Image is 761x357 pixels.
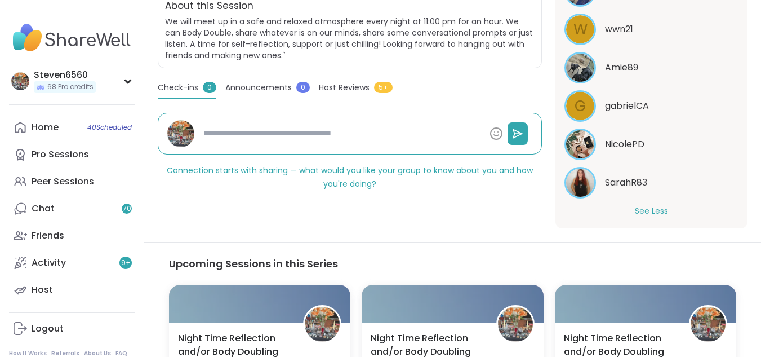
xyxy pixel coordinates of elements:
a: Peer Sessions [9,168,135,195]
img: Steven6560 [305,307,340,342]
img: Steven6560 [11,72,29,90]
img: Steven6560 [167,120,194,147]
a: wwwn21 [564,14,738,45]
a: SarahR83SarahR83 [564,167,738,199]
div: Host [32,284,53,296]
span: We will meet up in a safe and relaxed atmosphere every night at 11:00 pm for an hour. We can Body... [165,16,535,61]
span: 40 Scheduled [87,123,132,132]
a: Activity9+ [9,249,135,276]
a: Amie89Amie89 [564,52,738,83]
a: Friends [9,222,135,249]
span: Host Reviews [319,82,370,94]
img: Amie89 [566,54,594,82]
span: Connection starts with sharing — what would you like your group to know about you and how you're ... [167,165,533,189]
img: Steven6560 [691,307,726,342]
span: 70 [123,204,131,214]
div: Friends [32,230,64,242]
a: NicolePDNicolePD [564,129,738,160]
a: Pro Sessions [9,141,135,168]
span: 5+ [374,82,393,93]
div: Chat [32,202,55,215]
a: Host [9,276,135,303]
button: See Less [635,205,668,217]
span: NicolePD [605,138,644,151]
span: 0 [296,82,310,93]
span: w [573,19,588,41]
div: Logout [32,323,64,335]
a: Home40Scheduled [9,114,135,141]
span: wwn21 [605,23,633,36]
div: Activity [32,257,66,269]
a: ggabrielCA [564,90,738,122]
h3: Upcoming Sessions in this Series [169,256,736,271]
span: 68 Pro credits [47,82,94,92]
span: 9 + [121,258,131,268]
div: Pro Sessions [32,148,89,161]
img: ShareWell Nav Logo [9,18,135,58]
span: Check-ins [158,82,198,94]
span: Announcements [225,82,292,94]
img: Steven6560 [498,307,533,342]
img: SarahR83 [566,169,594,197]
a: Logout [9,315,135,342]
div: Peer Sessions [32,175,94,188]
span: g [575,95,586,117]
a: Chat70 [9,195,135,222]
span: Amie89 [605,61,638,74]
span: SarahR83 [605,176,647,189]
img: NicolePD [566,130,594,158]
div: Steven6560 [34,69,96,81]
span: gabrielCA [605,99,649,113]
span: 0 [203,82,216,93]
div: Home [32,121,59,134]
